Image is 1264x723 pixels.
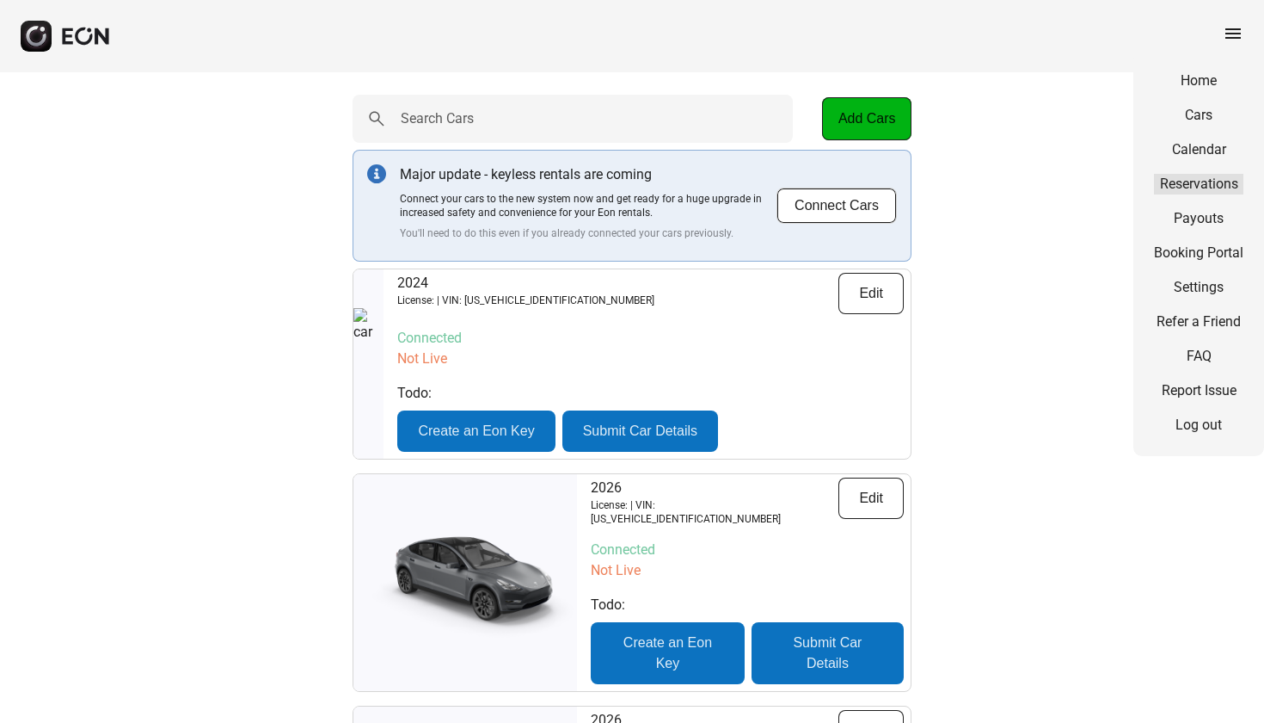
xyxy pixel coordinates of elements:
button: Add Cars [822,97,911,140]
img: car [353,308,383,420]
a: Reservations [1154,174,1243,195]
a: Report Issue [1154,380,1243,401]
p: Connect your cars to the new system now and get ready for a huge upgrade in increased safety and ... [400,192,776,219]
a: Log out [1154,415,1243,436]
a: Refer a Friend [1154,312,1243,332]
button: Create an Eon Key [591,622,745,684]
p: Connected [397,328,904,349]
button: Submit Car Details [752,622,904,684]
label: Search Cars [401,108,474,129]
p: Not Live [397,349,904,369]
button: Edit [838,273,904,314]
img: info [367,164,386,183]
p: Todo: [591,595,904,615]
a: Home [1154,71,1243,91]
button: Edit [838,478,904,519]
button: Create an Eon Key [397,411,555,452]
a: Booking Portal [1154,243,1243,263]
button: Connect Cars [776,188,897,224]
p: Major update - keyless rentals are coming [400,164,776,185]
span: menu [1223,23,1243,44]
p: License: | VIN: [US_VEHICLE_IDENTIFICATION_NUMBER] [591,498,838,526]
a: Payouts [1154,208,1243,229]
p: 2026 [591,478,838,498]
p: 2024 [397,273,654,294]
a: FAQ [1154,346,1243,367]
p: Not Live [591,560,904,581]
p: License: | VIN: [US_VEHICLE_IDENTIFICATION_NUMBER] [397,294,654,307]
img: car [353,527,577,639]
p: Connected [591,540,904,560]
p: You'll need to do this even if you already connected your cars previously. [400,226,776,240]
a: Settings [1154,277,1243,298]
p: Todo: [397,383,904,404]
a: Calendar [1154,139,1243,160]
a: Cars [1154,105,1243,126]
button: Submit Car Details [562,411,718,452]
